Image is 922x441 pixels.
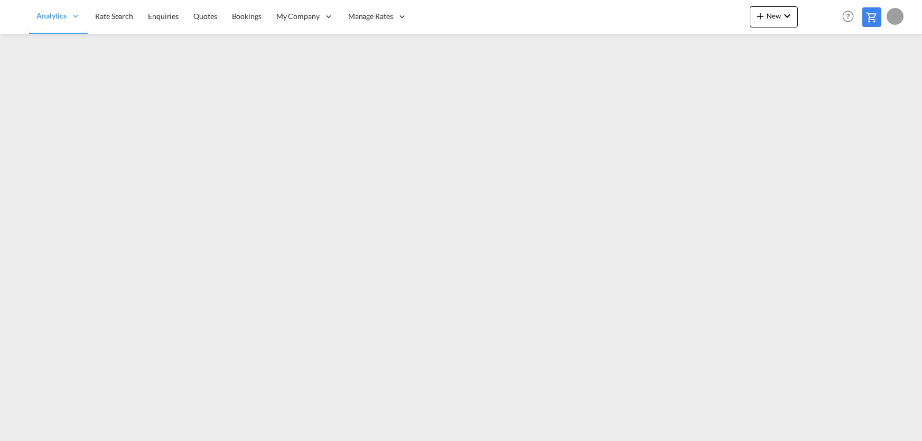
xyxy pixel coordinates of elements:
span: Enquiries [148,12,179,21]
div: Help [839,7,862,26]
span: Quotes [193,12,217,21]
span: Rate Search [95,12,133,21]
span: Analytics [36,11,67,21]
span: My Company [276,11,320,22]
span: Bookings [232,12,262,21]
md-icon: icon-chevron-down [781,10,794,22]
span: New [754,12,794,20]
md-icon: icon-plus 400-fg [754,10,767,22]
span: Help [839,7,857,25]
button: icon-plus 400-fgNewicon-chevron-down [750,6,798,27]
span: Manage Rates [348,11,393,22]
